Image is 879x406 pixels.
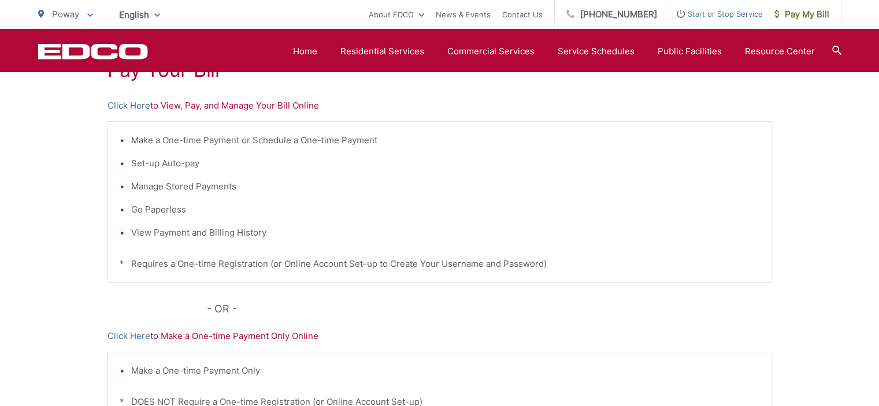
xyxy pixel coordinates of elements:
a: Resource Center [745,44,815,58]
span: Poway [52,9,79,20]
span: Pay My Bill [774,8,829,21]
a: EDCD logo. Return to the homepage. [38,43,148,59]
li: Make a One-time Payment Only [131,364,760,378]
li: View Payment and Billing History [131,226,760,240]
a: Commercial Services [447,44,535,58]
p: * Requires a One-time Registration (or Online Account Set-up to Create Your Username and Password) [120,257,760,271]
p: - OR - [207,300,772,318]
a: Public Facilities [658,44,722,58]
a: Click Here [107,329,150,343]
a: News & Events [436,8,491,21]
li: Go Paperless [131,203,760,217]
a: Contact Us [502,8,543,21]
a: Residential Services [340,44,424,58]
li: Manage Stored Payments [131,180,760,193]
a: Service Schedules [558,44,635,58]
li: Set-up Auto-pay [131,157,760,170]
a: About EDCO [369,8,424,21]
a: Home [293,44,317,58]
span: English [110,5,169,25]
li: Make a One-time Payment or Schedule a One-time Payment [131,133,760,147]
a: Click Here [107,99,150,113]
p: to Make a One-time Payment Only Online [107,329,772,343]
p: to View, Pay, and Manage Your Bill Online [107,99,772,113]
